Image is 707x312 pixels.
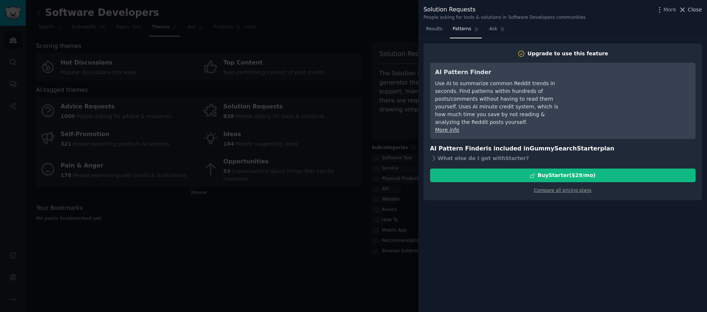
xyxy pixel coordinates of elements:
span: GummySearch Starter [530,145,600,152]
a: Patterns [450,23,481,38]
span: Ask [489,26,497,32]
div: Upgrade to use this feature [528,50,608,58]
span: Close [688,6,702,14]
h3: AI Pattern Finder [435,68,570,77]
div: Use AI to summarize common Reddit trends in seconds. Find patterns within hundreds of posts/comme... [435,80,570,126]
div: Solution Requests [423,5,585,14]
button: Close [679,6,702,14]
button: BuyStarter($29/mo) [430,169,696,182]
span: More [664,6,676,14]
span: Results [426,26,442,32]
div: People asking for tools & solutions in Software Developers communities [423,14,585,21]
span: Patterns [453,26,471,32]
h3: AI Pattern Finder is included in plan [430,144,696,153]
a: Results [423,23,445,38]
div: Buy Starter ($ 29 /mo ) [538,171,595,179]
a: Ask [487,23,508,38]
a: More info [435,127,459,133]
a: Compare all pricing plans [534,188,591,193]
iframe: YouTube video player [580,68,690,123]
button: More [656,6,676,14]
div: What else do I get with Starter ? [430,153,696,163]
